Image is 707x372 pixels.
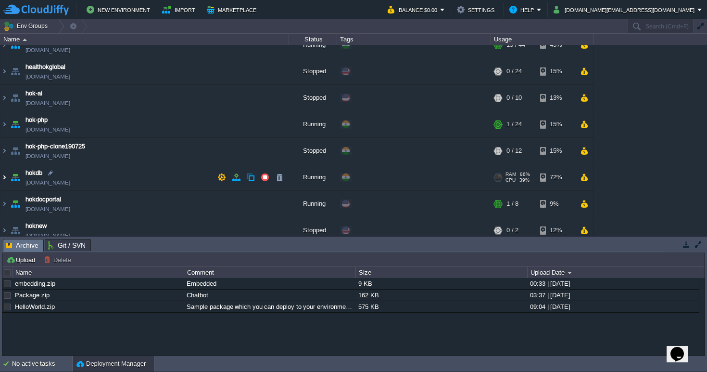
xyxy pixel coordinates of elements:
[505,177,516,183] span: CPU
[12,356,72,372] div: No active tasks
[44,255,74,264] button: Delete
[87,4,153,15] button: New Environment
[3,19,51,33] button: Env Groups
[25,45,70,55] a: [DOMAIN_NAME]
[520,172,530,177] span: 86%
[9,85,22,111] img: AMDAwAAAACH5BAEAAAAALAAAAAABAAEAAAICRAEAOw==
[13,267,184,278] div: Name
[0,32,8,58] img: AMDAwAAAACH5BAEAAAAALAAAAAABAAEAAAICRAEAOw==
[25,62,65,72] a: healthokglobal
[25,98,70,108] a: [DOMAIN_NAME]
[290,34,337,45] div: Status
[0,217,8,243] img: AMDAwAAAACH5BAEAAAAALAAAAAABAAEAAAICRAEAOw==
[184,290,355,301] div: Chatbot
[184,278,355,289] div: Embedded
[554,4,697,15] button: [DOMAIN_NAME][EMAIL_ADDRESS][DOMAIN_NAME]
[25,115,48,125] a: hok-php
[162,4,198,15] button: Import
[25,168,42,178] a: hokdb
[528,301,698,312] div: 09:04 | [DATE]
[0,111,8,137] img: AMDAwAAAACH5BAEAAAAALAAAAAABAAEAAAICRAEAOw==
[48,239,86,251] span: Git / SVN
[0,85,8,111] img: AMDAwAAAACH5BAEAAAAALAAAAAABAAEAAAICRAEAOw==
[15,303,55,310] a: HelloWorld.zip
[289,85,337,111] div: Stopped
[184,301,355,312] div: Sample package which you can deploy to your environment. Feel free to delete and upload a package...
[388,4,440,15] button: Balance $0.00
[338,34,491,45] div: Tags
[289,217,337,243] div: Stopped
[9,111,22,137] img: AMDAwAAAACH5BAEAAAAALAAAAAABAAEAAAICRAEAOw==
[289,58,337,84] div: Stopped
[540,191,571,217] div: 9%
[506,32,525,58] div: 15 / 44
[0,191,8,217] img: AMDAwAAAACH5BAEAAAAALAAAAAABAAEAAAICRAEAOw==
[289,191,337,217] div: Running
[9,32,22,58] img: AMDAwAAAACH5BAEAAAAALAAAAAABAAEAAAICRAEAOw==
[185,267,355,278] div: Comment
[509,4,537,15] button: Help
[15,292,50,299] a: Package.zip
[540,217,571,243] div: 12%
[457,4,497,15] button: Settings
[356,267,527,278] div: Size
[540,138,571,164] div: 15%
[1,34,289,45] div: Name
[25,142,85,151] a: hok-php-clone190725
[540,58,571,84] div: 15%
[356,278,527,289] div: 9 KB
[23,39,27,41] img: AMDAwAAAACH5BAEAAAAALAAAAAABAAEAAAICRAEAOw==
[9,217,22,243] img: AMDAwAAAACH5BAEAAAAALAAAAAABAAEAAAICRAEAOw==
[25,195,61,204] a: hokdocportal
[506,217,518,243] div: 0 / 2
[0,164,8,190] img: AMDAwAAAACH5BAEAAAAALAAAAAABAAEAAAICRAEAOw==
[528,278,698,289] div: 00:33 | [DATE]
[505,172,516,177] span: RAM
[25,178,70,187] span: [DOMAIN_NAME]
[207,4,259,15] button: Marketplace
[506,58,522,84] div: 0 / 24
[528,267,699,278] div: Upload Date
[289,111,337,137] div: Running
[540,85,571,111] div: 13%
[506,138,522,164] div: 0 / 12
[540,111,571,137] div: 15%
[492,34,593,45] div: Usage
[3,4,69,16] img: CloudJiffy
[506,111,522,137] div: 1 / 24
[25,221,47,231] a: hoknew
[25,151,70,161] a: [DOMAIN_NAME]
[667,333,697,362] iframe: chat widget
[9,58,22,84] img: AMDAwAAAACH5BAEAAAAALAAAAAABAAEAAAICRAEAOw==
[506,191,518,217] div: 1 / 8
[25,125,70,134] a: [DOMAIN_NAME]
[25,231,70,240] a: [DOMAIN_NAME]
[519,177,530,183] span: 39%
[6,239,38,252] span: Archive
[540,164,571,190] div: 72%
[289,32,337,58] div: Running
[356,301,527,312] div: 575 KB
[289,164,337,190] div: Running
[289,138,337,164] div: Stopped
[0,138,8,164] img: AMDAwAAAACH5BAEAAAAALAAAAAABAAEAAAICRAEAOw==
[9,164,22,190] img: AMDAwAAAACH5BAEAAAAALAAAAAABAAEAAAICRAEAOw==
[6,255,38,264] button: Upload
[356,290,527,301] div: 162 KB
[25,72,70,81] a: [DOMAIN_NAME]
[25,204,70,214] a: [DOMAIN_NAME]
[25,89,42,98] a: hok-ai
[15,280,55,287] a: embedding.zip
[506,85,522,111] div: 0 / 10
[9,191,22,217] img: AMDAwAAAACH5BAEAAAAALAAAAAABAAEAAAICRAEAOw==
[0,58,8,84] img: AMDAwAAAACH5BAEAAAAALAAAAAABAAEAAAICRAEAOw==
[528,290,698,301] div: 03:37 | [DATE]
[76,359,146,369] button: Deployment Manager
